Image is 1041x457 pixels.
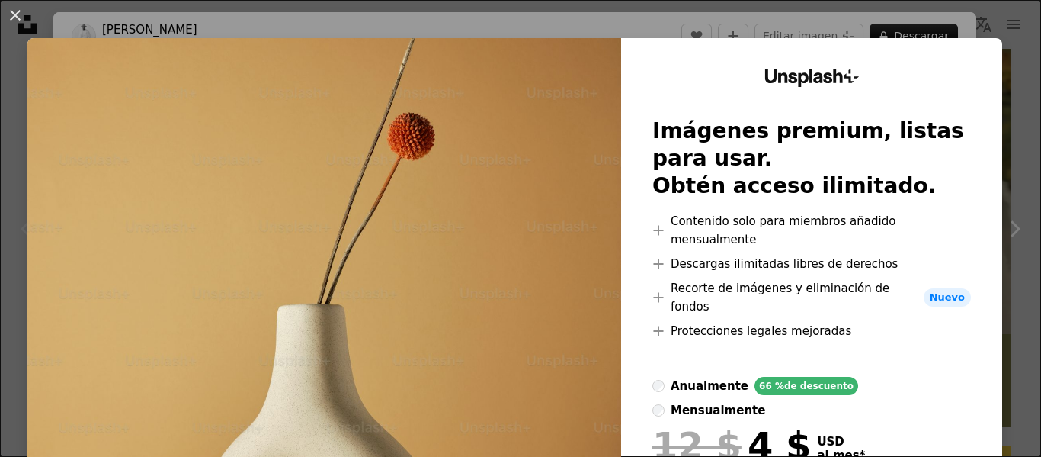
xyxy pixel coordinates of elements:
div: mensualmente [671,401,765,420]
li: Protecciones legales mejoradas [652,322,971,340]
div: anualmente [671,377,748,395]
div: 66 % de descuento [754,377,858,395]
li: Descargas ilimitadas libres de derechos [652,255,971,273]
span: USD [817,435,865,449]
input: mensualmente [652,404,665,417]
h2: Imágenes premium, listas para usar. Obtén acceso ilimitado. [652,117,971,200]
li: Contenido solo para miembros añadido mensualmente [652,212,971,249]
span: Nuevo [924,288,971,307]
li: Recorte de imágenes y eliminación de fondos [652,279,971,316]
input: anualmente66 %de descuento [652,380,665,392]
